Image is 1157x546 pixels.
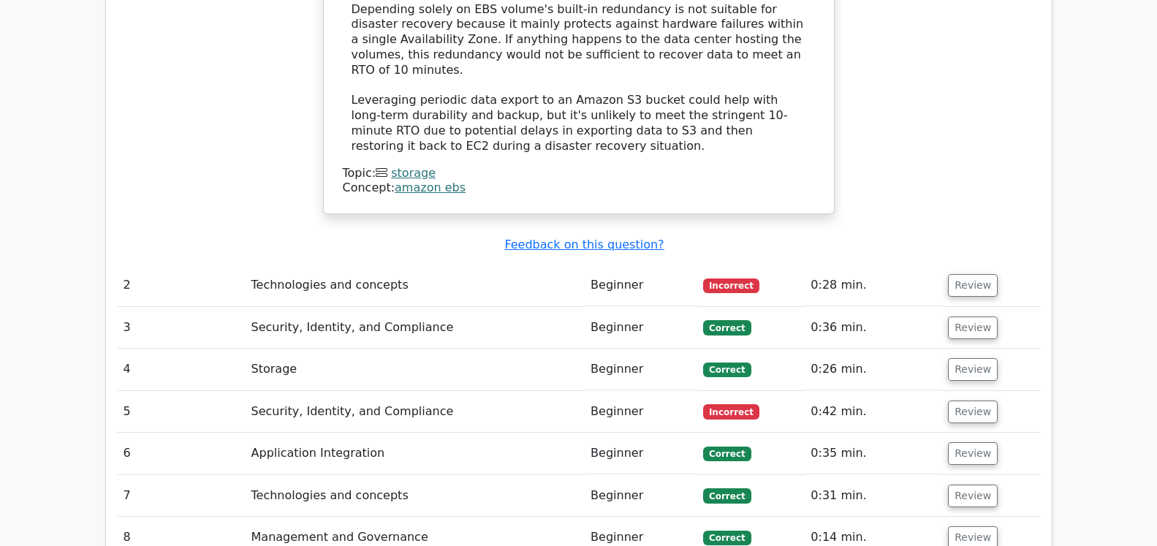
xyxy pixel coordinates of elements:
[118,265,246,306] td: 2
[948,274,998,297] button: Review
[246,391,585,433] td: Security, Identity, and Compliance
[585,391,697,433] td: Beginner
[585,349,697,390] td: Beginner
[343,166,815,181] div: Topic:
[948,485,998,507] button: Review
[118,391,246,433] td: 5
[504,238,664,251] a: Feedback on this question?
[585,475,697,517] td: Beginner
[948,442,998,465] button: Review
[703,320,751,335] span: Correct
[343,181,815,196] div: Concept:
[805,391,942,433] td: 0:42 min.
[246,349,585,390] td: Storage
[703,363,751,377] span: Correct
[246,265,585,306] td: Technologies and concepts
[585,307,697,349] td: Beginner
[118,307,246,349] td: 3
[948,401,998,423] button: Review
[585,433,697,474] td: Beginner
[246,307,585,349] td: Security, Identity, and Compliance
[246,475,585,517] td: Technologies and concepts
[805,433,942,474] td: 0:35 min.
[118,475,246,517] td: 7
[703,404,759,419] span: Incorrect
[703,278,759,293] span: Incorrect
[703,447,751,461] span: Correct
[805,349,942,390] td: 0:26 min.
[246,433,585,474] td: Application Integration
[585,265,697,306] td: Beginner
[118,433,246,474] td: 6
[805,265,942,306] td: 0:28 min.
[805,307,942,349] td: 0:36 min.
[703,531,751,545] span: Correct
[703,488,751,503] span: Correct
[391,166,436,180] a: storage
[805,475,942,517] td: 0:31 min.
[948,358,998,381] button: Review
[395,181,466,194] a: amazon ebs
[118,349,246,390] td: 4
[948,316,998,339] button: Review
